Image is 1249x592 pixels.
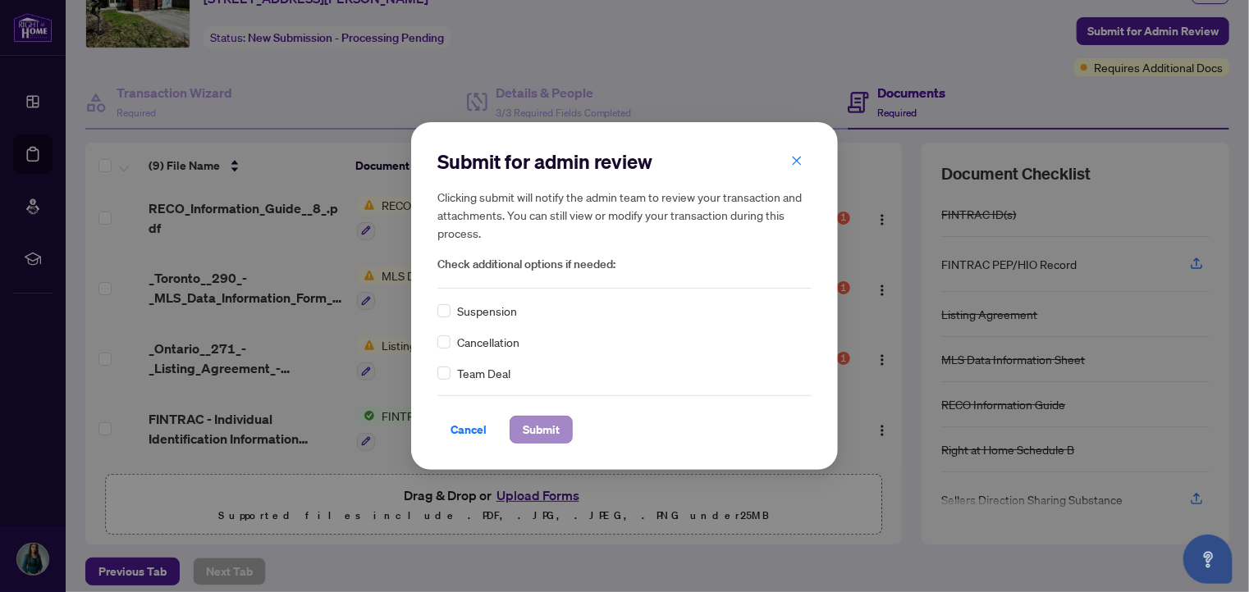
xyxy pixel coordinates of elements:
button: Open asap [1183,535,1233,584]
span: Team Deal [457,364,510,382]
span: Cancellation [457,333,519,351]
span: close [791,155,803,166]
h2: Submit for admin review [437,148,812,175]
span: Submit [523,417,560,443]
span: Check additional options if needed: [437,255,812,274]
span: Cancel [451,417,487,443]
h5: Clicking submit will notify the admin team to review your transaction and attachments. You can st... [437,188,812,242]
span: Suspension [457,302,517,320]
button: Cancel [437,416,500,444]
button: Submit [510,416,573,444]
